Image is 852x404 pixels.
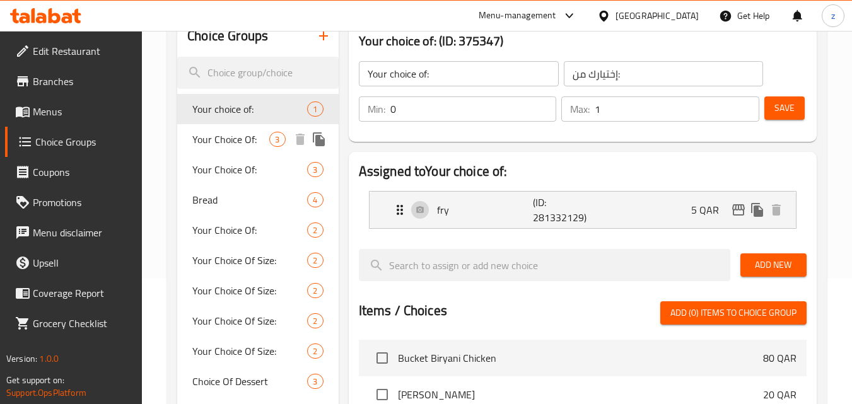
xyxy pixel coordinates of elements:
[5,96,143,127] a: Menus
[192,253,307,268] span: Your Choice Of Size:
[308,345,322,357] span: 2
[270,134,284,146] span: 3
[5,217,143,248] a: Menu disclaimer
[177,94,338,124] div: Your choice of:1
[5,308,143,338] a: Grocery Checklist
[33,255,132,270] span: Upsell
[767,200,786,219] button: delete
[748,200,767,219] button: duplicate
[192,192,307,207] span: Bread
[307,283,323,298] div: Choices
[33,74,132,89] span: Branches
[33,316,132,331] span: Grocery Checklist
[6,384,86,401] a: Support.OpsPlatform
[370,192,796,228] div: Expand
[177,306,338,336] div: Your Choice Of Size:2
[359,162,807,181] h2: Assigned to Your choice of:
[5,187,143,217] a: Promotions
[33,195,132,210] span: Promotions
[177,245,338,275] div: Your Choice Of Size:2
[187,26,268,45] h2: Choice Groups
[670,305,797,321] span: Add (0) items to choice group
[398,387,763,402] span: [PERSON_NAME]
[764,96,805,120] button: Save
[192,374,307,389] span: Choice Of Dessert
[359,249,730,281] input: search
[308,255,322,267] span: 2
[192,162,307,177] span: Your Choice Of:
[359,31,807,51] h3: Your choice of: (ID: 375347)
[307,343,323,359] div: Choices
[359,186,807,234] li: Expand
[6,350,37,367] span: Version:
[763,350,797,366] p: 80 QAR
[308,285,322,297] span: 2
[177,154,338,185] div: Your Choice Of:3
[307,162,323,177] div: Choices
[750,257,797,273] span: Add New
[177,57,338,89] input: search
[308,164,322,176] span: 3
[5,248,143,278] a: Upsell
[307,192,323,207] div: Choices
[33,286,132,301] span: Coverage Report
[5,127,143,157] a: Choice Groups
[307,253,323,268] div: Choices
[729,200,748,219] button: edit
[308,315,322,327] span: 2
[291,130,310,149] button: delete
[616,9,699,23] div: [GEOGRAPHIC_DATA]
[479,8,556,23] div: Menu-management
[177,336,338,366] div: Your Choice Of Size:2
[308,376,322,388] span: 3
[192,101,307,117] span: Your choice of:
[269,132,285,147] div: Choices
[307,374,323,389] div: Choices
[33,225,132,240] span: Menu disclaimer
[5,278,143,308] a: Coverage Report
[5,66,143,96] a: Branches
[192,343,307,359] span: Your Choice Of Size:
[192,313,307,328] span: Your Choice Of Size:
[177,275,338,306] div: Your Choice Of Size:2
[33,43,132,59] span: Edit Restaurant
[5,157,143,187] a: Coupons
[307,222,323,238] div: Choices
[177,185,338,215] div: Bread4
[368,101,385,117] p: Min:
[308,103,322,115] span: 1
[774,100,795,116] span: Save
[192,283,307,298] span: Your Choice Of Size:
[308,194,322,206] span: 4
[369,345,395,371] span: Select choice
[5,36,143,66] a: Edit Restaurant
[763,387,797,402] p: 20 QAR
[192,132,269,147] span: Your Choice Of:
[177,215,338,245] div: Your Choice Of:2
[6,372,64,388] span: Get support on:
[570,101,590,117] p: Max:
[39,350,59,367] span: 1.0.0
[33,104,132,119] span: Menus
[533,195,597,225] p: (ID: 281332129)
[177,366,338,396] div: Choice Of Dessert3
[740,253,807,277] button: Add New
[359,301,447,320] h2: Items / Choices
[691,202,729,217] p: 5 QAR
[307,313,323,328] div: Choices
[831,9,835,23] span: z
[308,224,322,236] span: 2
[192,222,307,238] span: Your Choice Of:
[398,350,763,366] span: Bucket Biryani Chicken
[660,301,807,325] button: Add (0) items to choice group
[177,124,338,154] div: Your Choice Of:3deleteduplicate
[310,130,329,149] button: duplicate
[33,164,132,180] span: Coupons
[437,202,534,217] p: fry
[35,134,132,149] span: Choice Groups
